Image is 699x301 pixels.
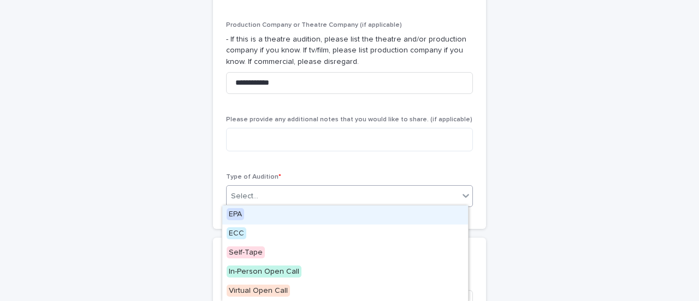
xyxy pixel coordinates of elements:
[227,227,246,239] span: ECC
[226,116,472,123] span: Please provide any additional notes that you would like to share. (if applicable)
[222,225,468,244] div: ECC
[222,263,468,282] div: In-Person Open Call
[222,205,468,225] div: EPA
[222,244,468,263] div: Self-Tape
[231,191,258,202] div: Select...
[226,34,473,68] p: - If this is a theatre audition, please list the theatre and/or production company if you know. I...
[227,208,244,220] span: EPA
[222,282,468,301] div: Virtual Open Call
[227,246,265,258] span: Self-Tape
[227,285,290,297] span: Virtual Open Call
[226,22,402,28] span: Production Company or Theatre Company (if applicable)
[226,174,281,180] span: Type of Audition
[227,265,301,278] span: In-Person Open Call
